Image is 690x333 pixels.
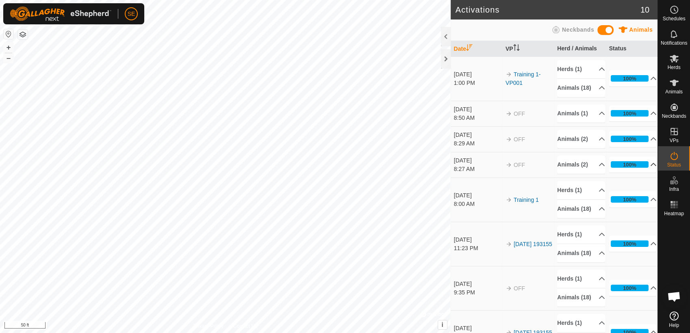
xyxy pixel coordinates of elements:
[454,114,502,122] div: 8:50 AM
[562,26,594,33] span: Neckbands
[438,320,447,329] button: i
[623,196,636,203] div: 100%
[506,162,512,168] img: arrow
[623,75,636,82] div: 100%
[667,162,681,167] span: Status
[623,161,636,169] div: 100%
[623,240,636,248] div: 100%
[557,104,605,123] p-accordion-header: Animals (1)
[514,241,552,247] a: [DATE] 193155
[669,138,678,143] span: VPs
[454,324,502,333] div: [DATE]
[506,71,512,78] img: arrow
[454,280,502,288] div: [DATE]
[513,45,520,52] p-sorticon: Activate to sort
[623,135,636,143] div: 100%
[514,285,525,292] span: OFF
[557,288,605,307] p-accordion-header: Animals (18)
[454,288,502,297] div: 9:35 PM
[667,65,680,70] span: Herds
[662,114,686,119] span: Neckbands
[466,45,473,52] p-sorticon: Activate to sort
[606,41,657,57] th: Status
[611,136,649,142] div: 100%
[514,162,525,168] span: OFF
[128,10,135,18] span: SE
[506,136,512,143] img: arrow
[557,314,605,332] p-accordion-header: Herds (1)
[609,236,657,252] p-accordion-header: 100%
[629,26,653,33] span: Animals
[554,41,605,57] th: Herd / Animals
[18,30,28,39] button: Map Layers
[557,244,605,262] p-accordion-header: Animals (18)
[557,156,605,174] p-accordion-header: Animals (2)
[662,284,686,309] div: Open chat
[454,70,502,79] div: [DATE]
[669,323,679,328] span: Help
[557,270,605,288] p-accordion-header: Herds (1)
[609,156,657,173] p-accordion-header: 100%
[514,136,525,143] span: OFF
[609,191,657,208] p-accordion-header: 100%
[658,308,690,331] a: Help
[454,200,502,208] div: 8:00 AM
[454,139,502,148] div: 8:29 AM
[454,244,502,253] div: 11:23 PM
[669,187,679,192] span: Infra
[451,41,502,57] th: Date
[609,131,657,147] p-accordion-header: 100%
[506,197,512,203] img: arrow
[454,191,502,200] div: [DATE]
[611,285,649,291] div: 100%
[664,211,684,216] span: Heatmap
[665,89,683,94] span: Animals
[557,60,605,78] p-accordion-header: Herds (1)
[623,110,636,117] div: 100%
[611,240,649,247] div: 100%
[609,105,657,121] p-accordion-header: 100%
[557,79,605,97] p-accordion-header: Animals (18)
[454,165,502,173] div: 8:27 AM
[611,75,649,82] div: 100%
[611,161,649,168] div: 100%
[10,6,111,21] img: Gallagher Logo
[557,225,605,244] p-accordion-header: Herds (1)
[233,322,257,330] a: Contact Us
[611,110,649,117] div: 100%
[623,284,636,292] div: 100%
[454,156,502,165] div: [DATE]
[557,181,605,199] p-accordion-header: Herds (1)
[557,200,605,218] p-accordion-header: Animals (18)
[193,322,223,330] a: Privacy Policy
[454,236,502,244] div: [DATE]
[640,4,649,16] span: 10
[506,110,512,117] img: arrow
[609,280,657,296] p-accordion-header: 100%
[661,41,687,45] span: Notifications
[662,16,685,21] span: Schedules
[506,71,540,86] a: Training 1-VP001
[514,110,525,117] span: OFF
[456,5,640,15] h2: Activations
[609,70,657,86] p-accordion-header: 100%
[441,321,443,328] span: i
[4,53,13,63] button: –
[4,29,13,39] button: Reset Map
[506,241,512,247] img: arrow
[611,196,649,203] div: 100%
[502,41,554,57] th: VP
[4,43,13,52] button: +
[557,130,605,148] p-accordion-header: Animals (2)
[454,105,502,114] div: [DATE]
[454,131,502,139] div: [DATE]
[454,79,502,87] div: 1:00 PM
[514,197,539,203] a: Training 1
[506,285,512,292] img: arrow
